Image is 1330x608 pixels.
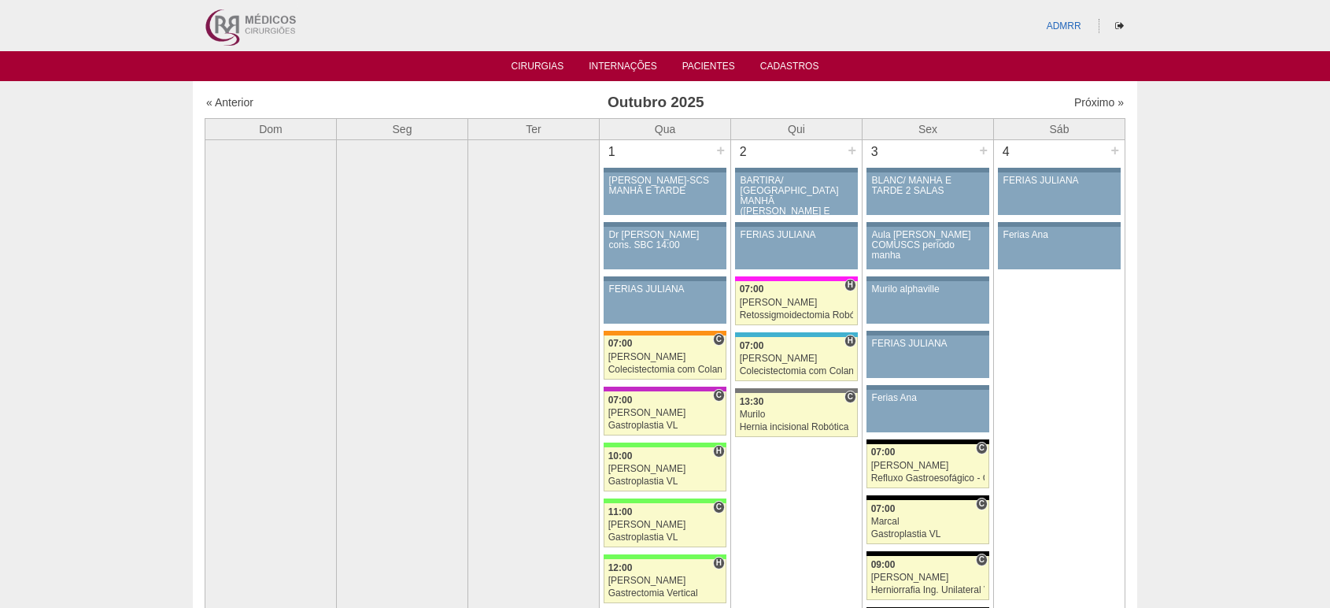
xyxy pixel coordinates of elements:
[871,461,985,471] div: [PERSON_NAME]
[682,61,735,76] a: Pacientes
[1003,176,1116,186] div: FERIAS JULIANA
[604,172,726,215] a: [PERSON_NAME]-SCS MANHÃ E TARDE
[863,118,994,139] th: Sex
[866,227,989,269] a: Aula [PERSON_NAME] COMUSCS período manha
[866,390,989,432] a: Ferias Ana
[740,310,854,321] div: Retossigmoidectomia Robótica
[976,554,988,566] span: Consultório
[871,517,985,527] div: Marcal
[845,140,859,161] div: +
[871,573,985,583] div: [PERSON_NAME]
[871,559,896,570] span: 09:00
[866,172,989,215] a: BLANC/ MANHÃ E TARDE 2 SALAS
[735,337,858,381] a: H 07:00 [PERSON_NAME] Colecistectomia com Colangiografia VL
[735,332,858,337] div: Key: Neomater
[604,554,726,559] div: Key: Brasil
[871,473,985,484] div: Refluxo Gastroesofágico - Cirurgia VL
[740,366,854,376] div: Colecistectomia com Colangiografia VL
[1003,230,1116,240] div: Ferias Ana
[608,506,633,517] span: 11:00
[206,96,253,109] a: « Anterior
[740,410,854,420] div: Murilo
[741,230,853,240] div: FERIAS JULIANA
[608,365,722,375] div: Colecistectomia com Colangiografia VL
[866,281,989,324] a: Murilo alphaville
[740,396,764,407] span: 13:30
[740,354,854,364] div: [PERSON_NAME]
[760,61,819,76] a: Cadastros
[866,222,989,227] div: Key: Aviso
[604,222,726,227] div: Key: Aviso
[713,333,725,346] span: Consultório
[608,450,633,462] span: 10:00
[604,281,726,324] a: FERIAS JULIANA
[866,556,989,600] a: C 09:00 [PERSON_NAME] Herniorrafia Ing. Unilateral VL
[735,227,858,269] a: FERIAS JULIANA
[998,168,1121,172] div: Key: Aviso
[604,391,726,436] a: C 07:00 [PERSON_NAME] Gastroplastia VL
[609,230,722,250] div: Dr [PERSON_NAME] cons. SBC 14:00
[589,61,657,76] a: Internações
[604,559,726,603] a: H 12:00 [PERSON_NAME] Gastrectomia Vertical
[994,140,1018,164] div: 4
[866,500,989,544] a: C 07:00 Marcal Gastroplastia VL
[976,442,988,454] span: Consultório
[731,140,756,164] div: 2
[872,393,985,403] div: Ferias Ana
[977,140,990,161] div: +
[608,562,633,573] span: 12:00
[872,230,985,261] div: Aula [PERSON_NAME] COMUSCS período manha
[608,464,722,474] div: [PERSON_NAME]
[713,501,725,513] span: Consultório
[1074,96,1124,109] a: Próximo »
[604,499,726,503] div: Key: Brasil
[604,503,726,547] a: C 11:00 [PERSON_NAME] Gastroplastia VL
[608,395,633,406] span: 07:00
[740,422,854,432] div: Hernia incisional Robótica
[735,393,858,437] a: C 13:30 Murilo Hernia incisional Robótica
[866,276,989,281] div: Key: Aviso
[1047,20,1081,32] a: ADMRR
[735,388,858,393] div: Key: Santa Catarina
[866,385,989,390] div: Key: Aviso
[609,176,722,196] div: [PERSON_NAME]-SCS MANHÃ E TARDE
[998,222,1121,227] div: Key: Aviso
[604,336,726,380] a: C 07:00 [PERSON_NAME] Colecistectomia com Colangiografia VL
[608,338,633,349] span: 07:00
[872,284,985,295] div: Murilo alphaville
[608,576,722,586] div: [PERSON_NAME]
[608,520,722,530] div: [PERSON_NAME]
[976,498,988,510] span: Consultório
[844,279,856,291] span: Hospital
[608,588,722,599] div: Gastrectomia Vertical
[735,281,858,325] a: H 07:00 [PERSON_NAME] Retossigmoidectomia Robótica
[604,387,726,391] div: Key: Maria Braido
[998,172,1121,215] a: FERIAS JULIANA
[994,118,1125,139] th: Sáb
[608,532,722,543] div: Gastroplastia VL
[609,284,722,295] div: FERIAS JULIANA
[1115,21,1124,31] i: Sair
[713,445,725,458] span: Hospital
[871,447,896,458] span: 07:00
[866,444,989,488] a: C 07:00 [PERSON_NAME] Refluxo Gastroesofágico - Cirurgia VL
[337,118,468,139] th: Seg
[608,352,722,362] div: [PERSON_NAME]
[608,408,722,418] div: [PERSON_NAME]
[205,118,337,139] th: Dom
[604,227,726,269] a: Dr [PERSON_NAME] cons. SBC 14:00
[735,172,858,215] a: BARTIRA/ [GEOGRAPHIC_DATA] MANHÃ ([PERSON_NAME] E ANA)/ SANTA JOANA -TARDE
[512,61,564,76] a: Cirurgias
[866,495,989,500] div: Key: Blanc
[713,389,725,402] span: Consultório
[871,529,985,539] div: Gastroplastia VL
[871,503,896,514] span: 07:00
[604,168,726,172] div: Key: Aviso
[600,140,624,164] div: 1
[604,443,726,447] div: Key: Brasil
[871,585,985,595] div: Herniorrafia Ing. Unilateral VL
[844,335,856,347] span: Hospital
[740,284,764,295] span: 07:00
[866,551,989,556] div: Key: Blanc
[740,298,854,308] div: [PERSON_NAME]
